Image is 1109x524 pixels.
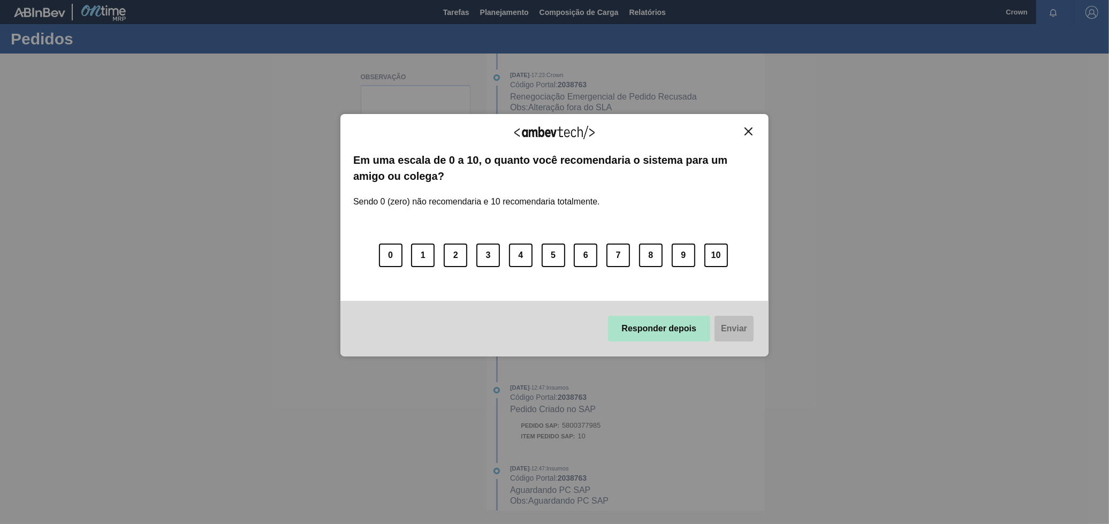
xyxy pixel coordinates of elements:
[514,126,595,139] img: Logo Ambevtech
[379,244,402,267] button: 0
[353,152,756,185] label: Em uma escala de 0 a 10, o quanto você recomendaria o sistema para um amigo ou colega?
[476,244,500,267] button: 3
[639,244,663,267] button: 8
[672,244,695,267] button: 9
[353,184,600,207] label: Sendo 0 (zero) não recomendaria e 10 recomendaria totalmente.
[574,244,597,267] button: 6
[704,244,728,267] button: 10
[509,244,533,267] button: 4
[542,244,565,267] button: 5
[745,127,753,135] img: Close
[411,244,435,267] button: 1
[741,127,756,136] button: Close
[444,244,467,267] button: 2
[608,316,711,341] button: Responder depois
[606,244,630,267] button: 7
